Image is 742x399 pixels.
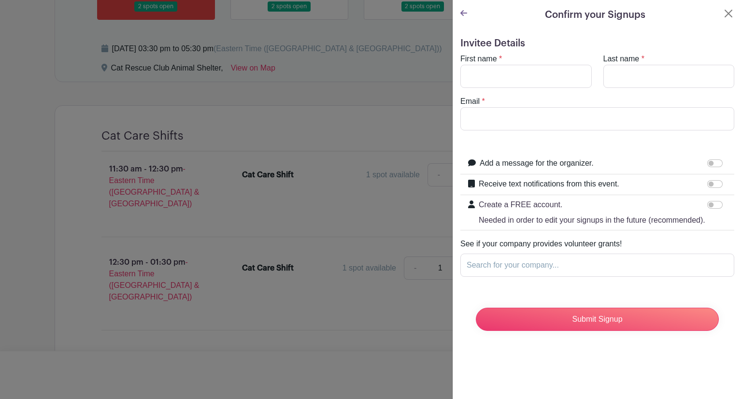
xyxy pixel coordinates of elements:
[460,96,480,107] label: Email
[480,157,594,169] label: Add a message for the organizer.
[479,178,619,190] label: Receive text notifications from this event.
[545,8,645,22] h5: Confirm your Signups
[603,53,640,65] label: Last name
[723,8,734,19] button: Close
[476,308,719,331] input: Submit Signup
[479,214,705,226] p: Needed in order to edit your signups in the future (recommended).
[460,238,734,250] span: See if your company provides volunteer grants!
[460,53,497,65] label: First name
[479,199,705,211] p: Create a FREE account.
[460,38,734,49] h5: Invitee Details
[460,254,734,277] input: Search for your company...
